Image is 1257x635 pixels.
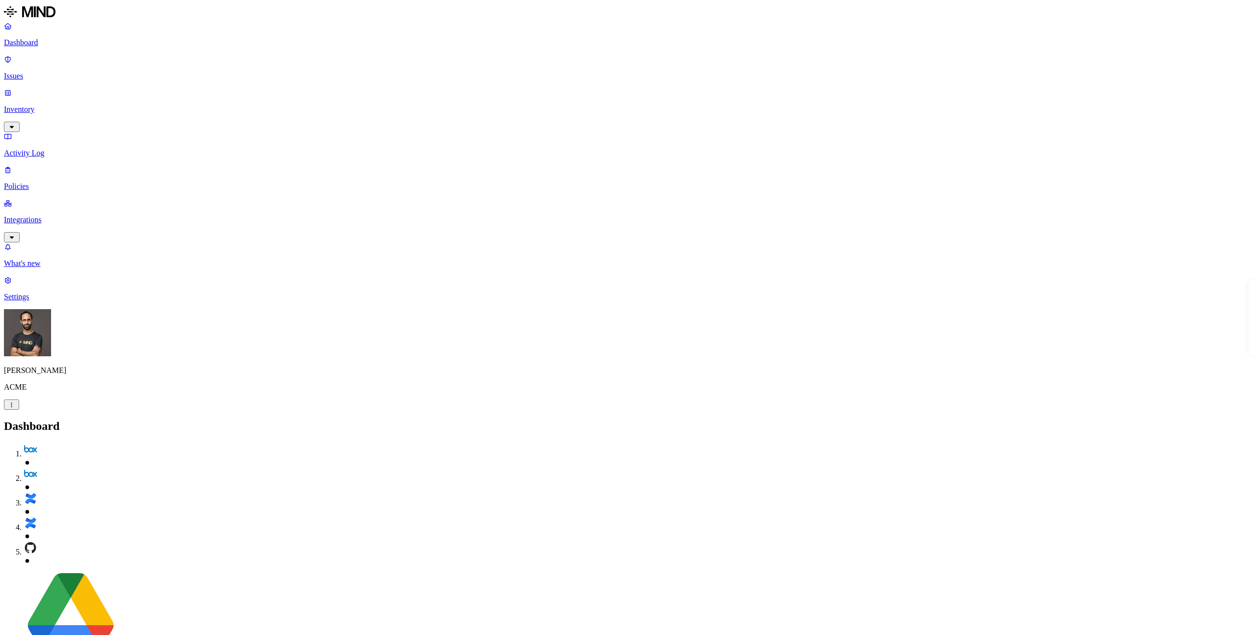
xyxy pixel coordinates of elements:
[24,443,37,456] img: box.svg
[4,199,1253,241] a: Integrations
[4,165,1253,191] a: Policies
[24,467,37,481] img: box.svg
[4,259,1253,268] p: What's new
[4,182,1253,191] p: Policies
[4,132,1253,158] a: Activity Log
[4,276,1253,301] a: Settings
[4,383,1253,392] p: ACME
[4,292,1253,301] p: Settings
[24,492,37,505] img: confluence.svg
[4,72,1253,80] p: Issues
[4,38,1253,47] p: Dashboard
[4,149,1253,158] p: Activity Log
[4,309,51,356] img: Ohad Abarbanel
[24,516,37,530] img: confluence.svg
[4,4,1253,22] a: MIND
[4,4,55,20] img: MIND
[4,105,1253,114] p: Inventory
[4,22,1253,47] a: Dashboard
[4,420,1253,433] h2: Dashboard
[4,88,1253,131] a: Inventory
[4,242,1253,268] a: What's new
[4,215,1253,224] p: Integrations
[24,541,37,555] img: github.svg
[4,55,1253,80] a: Issues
